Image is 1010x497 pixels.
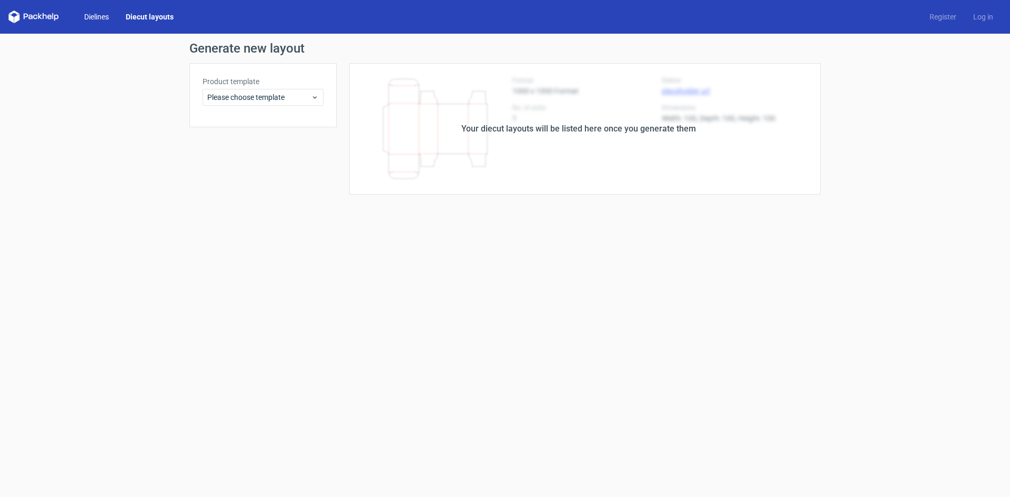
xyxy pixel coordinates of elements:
[921,12,965,22] a: Register
[117,12,182,22] a: Diecut layouts
[965,12,1002,22] a: Log in
[189,42,821,55] h1: Generate new layout
[203,76,324,87] label: Product template
[461,123,696,135] div: Your diecut layouts will be listed here once you generate them
[207,92,311,103] span: Please choose template
[76,12,117,22] a: Dielines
